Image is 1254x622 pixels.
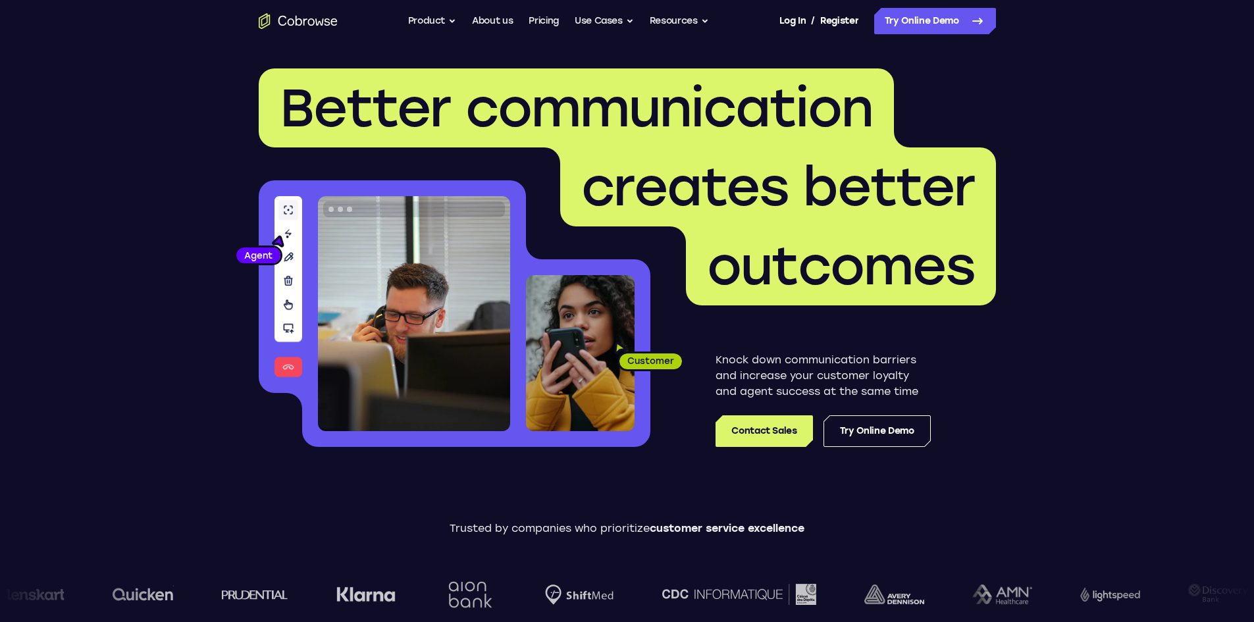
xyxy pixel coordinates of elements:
a: Log In [779,8,806,34]
a: About us [472,8,513,34]
a: Register [820,8,858,34]
img: Lightspeed [974,587,1033,601]
img: A customer support agent talking on the phone [318,196,510,431]
img: prudential [115,589,182,600]
a: Pricing [529,8,559,34]
span: customer service excellence [650,522,804,534]
span: outcomes [707,234,975,298]
img: Klarna [230,586,289,602]
img: CDC Informatique [555,584,709,604]
span: creates better [581,155,975,219]
img: Aion Bank [337,568,390,621]
a: Contact Sales [716,415,812,447]
img: A customer holding their phone [526,275,635,431]
button: Resources [650,8,709,34]
button: Use Cases [575,8,634,34]
a: Go to the home page [259,13,338,29]
a: Try Online Demo [874,8,996,34]
span: Better communication [280,76,873,140]
img: Shiftmed [438,584,507,605]
span: / [811,13,815,29]
img: AMN Healthcare [866,584,926,605]
img: avery-dennison [757,584,817,604]
p: Knock down communication barriers and increase your customer loyalty and agent success at the sam... [716,352,931,400]
button: Product [408,8,457,34]
a: Try Online Demo [823,415,931,447]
